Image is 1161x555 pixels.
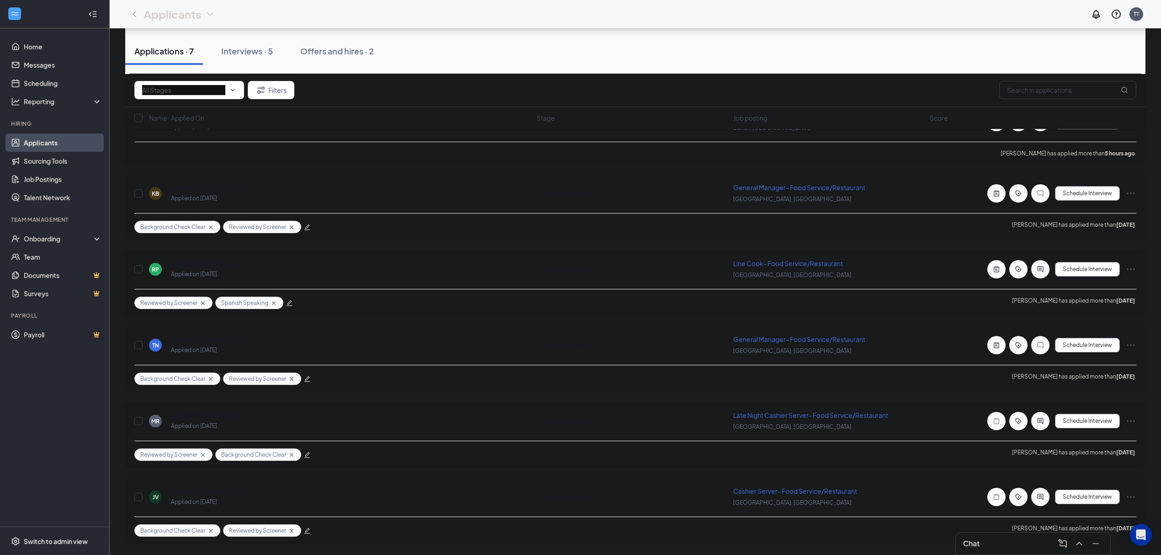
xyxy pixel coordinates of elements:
a: DocumentsCrown [24,266,102,284]
span: Spanish Speaking [221,299,268,307]
div: Team Management [11,216,100,224]
div: Review Application [537,416,728,426]
svg: Ellipses [1125,264,1136,275]
svg: Document [238,261,245,268]
span: Reviewed by Screener [140,299,197,307]
svg: Filter [256,85,266,96]
a: Home [24,37,102,56]
svg: ComposeMessage [1057,538,1068,549]
span: Background Check Clear [140,527,205,534]
svg: Cross [288,451,295,459]
button: ComposeMessage [1055,536,1070,551]
span: Score [930,113,948,123]
input: All Stages [142,85,225,95]
svg: ChevronDown [229,86,236,94]
span: Stage [537,113,555,123]
h5: [PERSON_NAME] [171,260,234,270]
span: Background Check Clear [140,223,205,231]
span: Job posting [733,113,767,123]
span: [GEOGRAPHIC_DATA], [GEOGRAPHIC_DATA] [733,423,852,430]
h5: [PERSON_NAME] [171,411,234,422]
div: Applied on [DATE] [171,270,245,279]
a: Talent Network [24,188,102,207]
h5: [PERSON_NAME] [171,184,234,194]
h3: Chat [963,539,980,549]
b: [DATE] [1116,373,1135,380]
svg: Document [238,489,245,496]
button: Schedule Interview [1055,186,1120,201]
span: Reviewed by Screener [140,451,197,459]
svg: Ellipses [1125,416,1136,427]
span: edit [304,224,310,230]
svg: ActiveTag [1013,266,1024,273]
svg: Cross [199,299,207,307]
button: Schedule Interview [1055,262,1120,277]
svg: ActiveTag [1013,417,1024,425]
a: Sourcing Tools [24,152,102,170]
svg: Analysis [11,97,20,106]
a: PayrollCrown [24,326,102,344]
span: Reviewed by Screener [229,527,286,534]
svg: ActiveChat [1035,493,1046,501]
h1: Applicants [144,6,201,22]
svg: Cross [207,527,214,534]
svg: Cross [288,224,295,231]
svg: Note [991,417,1002,425]
svg: Document [238,413,245,420]
svg: Collapse [88,10,97,19]
div: Payroll [11,312,100,320]
span: General Manager- Food Service/Restaurant [733,183,865,192]
div: Onboarding [24,234,94,243]
svg: Ellipses [1125,491,1136,502]
svg: ChevronLeft [129,9,140,20]
svg: ActiveTag [1013,190,1024,197]
span: edit [304,528,310,534]
button: Filter Filters [248,81,294,99]
div: Applied on [DATE] [171,346,245,355]
div: Applied on [DATE] [171,497,245,507]
span: edit [304,452,310,458]
div: TN [152,342,159,349]
h5: [PERSON_NAME] [171,336,234,346]
svg: Cross [207,224,214,231]
div: Applied on [DATE] [171,422,245,431]
span: [GEOGRAPHIC_DATA], [GEOGRAPHIC_DATA] [733,272,852,278]
svg: ActiveTag [1013,493,1024,501]
svg: Ellipses [1125,340,1136,351]
span: Reviewed by Screener [229,375,286,383]
span: Reviewed by Screener [229,223,286,231]
div: Interviews · 5 [221,45,273,57]
div: KB [152,190,159,197]
svg: ChevronDown [205,9,216,20]
p: [PERSON_NAME] has applied more than . [1001,149,1136,157]
span: [GEOGRAPHIC_DATA], [GEOGRAPHIC_DATA] [733,196,852,203]
svg: Cross [288,527,295,534]
svg: ChevronUp [1074,538,1085,549]
input: Search in applications [999,81,1136,99]
div: Review Application [537,341,728,350]
p: [PERSON_NAME] has applied more than . [1012,448,1136,461]
span: edit [286,300,293,306]
div: JV [153,493,159,501]
svg: Cross [288,375,295,383]
div: Applications · 7 [134,45,194,57]
svg: Settings [11,537,20,546]
svg: Notifications [1091,9,1102,20]
svg: QuestionInfo [1111,9,1122,20]
div: MR [151,417,160,425]
span: edit [304,376,310,382]
svg: Document [238,337,245,344]
svg: Ellipses [1125,188,1136,199]
a: Team [24,248,102,266]
span: General Manager- Food Service/Restaurant [733,335,865,343]
button: Minimize [1088,536,1103,551]
div: Reporting [24,97,102,106]
div: Review Application [537,189,728,198]
svg: WorkstreamLogo [10,9,19,18]
div: Review Application [537,492,728,502]
svg: Minimize [1090,538,1101,549]
span: Cashier Server- Food Service/Restaurant [733,487,857,495]
svg: MagnifyingGlass [1121,86,1128,94]
b: [DATE] [1116,525,1135,532]
span: Background Check Clear [140,375,205,383]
